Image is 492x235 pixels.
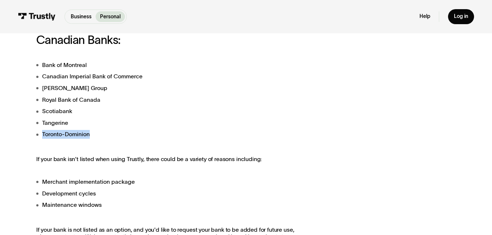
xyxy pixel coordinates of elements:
[36,107,306,116] li: Scotiabank
[36,34,306,46] h3: Canadian Banks:
[36,84,306,93] li: [PERSON_NAME] Group
[36,178,306,186] li: Merchant implementation package
[419,13,430,20] a: Help
[71,13,92,20] p: Business
[96,11,125,22] a: Personal
[66,11,96,22] a: Business
[36,189,306,198] li: Development cycles
[18,13,56,21] img: Trustly Logo
[36,119,306,127] li: Tangerine
[454,13,468,20] div: Log in
[100,13,121,20] p: Personal
[36,130,306,139] li: Toronto-Dominion
[36,61,306,70] li: Bank of Montreal
[448,9,474,25] a: Log in
[36,96,306,104] li: Royal Bank of Canada
[36,201,306,209] li: Maintenance windows
[36,72,306,81] li: Canadian Imperial Bank of Commerce
[36,156,306,163] p: If your bank isn't listed when using Trustly, there could be a variety of reasons including:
